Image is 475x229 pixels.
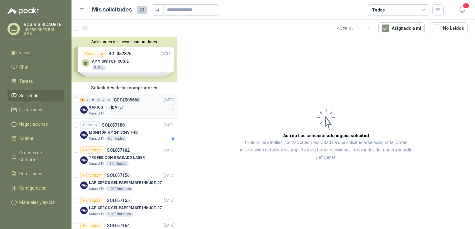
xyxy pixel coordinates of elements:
span: Licitaciones [19,106,42,113]
p: SOL057155 [107,198,130,203]
a: Configuración [7,182,64,194]
div: 3.000 Unidades [105,212,133,217]
span: 23 [137,6,147,14]
span: search [155,7,160,12]
a: 1 0 0 0 0 0 GSOL005668[DATE] Company LogoVARIOS TI - [DATE]Caracol TV [80,96,176,116]
div: Solicitudes de tus compradores [71,82,177,94]
p: GSOL005668 [114,98,140,102]
p: Caracol TV [89,212,104,217]
div: Solicitudes de nuevos compradoresPor cotizarSOL057876[DATE] AP Y SWITCH RUGIE8 UNDPor cotizarSOL0... [71,37,177,82]
p: [DATE] [164,97,174,103]
a: Licitaciones [7,104,64,116]
p: LAPICEROS GEL PAPERMATE INKJOE ,07 1 LOGO 1 TINTA [89,205,166,211]
img: Company Logo [80,207,88,214]
p: [DATE] [164,198,174,204]
a: Chat [7,61,64,73]
p: INVERSIONES ROL S.A.S [24,28,64,35]
div: 1.000 Unidades [105,186,133,191]
a: Negociaciones [7,118,64,130]
a: Manuales y ayuda [7,196,64,208]
span: Inicio [19,49,29,56]
span: Chat [19,64,29,70]
div: 1 [80,98,85,102]
a: Por cotizarSOL057155[DATE] Company LogoLAPICEROS GEL PAPERMATE INKJOE ,07 1 LOGO 1 TINTACaracol T... [71,194,177,219]
a: Órdenes de Compra [7,147,64,165]
button: 1 [456,4,468,16]
p: Caracol TV [89,161,104,166]
p: SOL057182 [107,148,130,152]
a: Remisiones [7,168,64,180]
div: Por cotizar [80,197,104,204]
p: [DATE] [164,223,174,229]
img: Company Logo [80,182,88,189]
p: [DATE] [164,122,174,128]
button: Asignado a mi [378,22,425,34]
span: Cotizar [19,135,34,142]
p: SOL057154 [107,223,130,228]
img: Company Logo [80,106,88,114]
p: VARIOS TI - [DATE] [89,105,122,110]
a: Cotizar [7,132,64,144]
img: Company Logo [80,156,88,164]
p: MONITOR HP 24" V24V FHD [89,130,138,136]
p: Caracol TV [89,111,104,116]
div: 0 [101,98,106,102]
div: 0 [107,98,111,102]
a: CerradoSOL057188[DATE] Company LogoMONITOR HP 24" V24V FHDCaracol TV6 Unidades [71,119,177,144]
div: Todas [372,7,385,13]
p: Explora los detalles, cotizaciones y actividad de una solicitud al seleccionarla. Obtén informaci... [239,139,413,161]
div: 15 Unidades [105,161,129,166]
p: Caracol TV [89,136,104,141]
button: No Leídos [430,22,468,34]
span: Tareas [19,78,33,85]
p: Caracol TV [89,186,104,191]
h1: Mis solicitudes [92,5,132,14]
a: Por cotizarSOL057182[DATE] Company LogoTROFEO CON GRABADO LÁSERCaracol TV15 Unidades [71,144,177,169]
div: Por cotizar [80,146,104,154]
span: Negociaciones [19,121,48,128]
div: Cerrado [80,121,99,129]
span: Solicitudes [19,92,41,99]
p: LAPICEROS GEL PAPERMATE INKJOE ,07 1 LOGO 1 TINTA [89,180,166,186]
div: 6 Unidades [105,136,127,141]
a: Por cotizarSOL057156[DATE] Company LogoLAPICEROS GEL PAPERMATE INKJOE ,07 1 LOGO 1 TINTACaracol T... [71,169,177,194]
div: 1 - 50 de 125 [335,23,373,33]
p: SOL057156 [107,173,130,177]
a: Inicio [7,47,64,59]
p: ROSIRIS RICAURTE [24,22,64,27]
button: Solicitudes de nuevos compradores [74,39,174,44]
span: Configuración [19,185,47,191]
img: Logo peakr [7,7,39,15]
div: Por cotizar [80,172,104,179]
p: [DATE] [164,147,174,153]
span: Manuales y ayuda [19,199,55,206]
span: Órdenes de Compra [19,149,58,163]
div: 0 [91,98,95,102]
a: Solicitudes [7,90,64,101]
p: TROFEO CON GRABADO LÁSER [89,155,145,161]
a: Tareas [7,75,64,87]
img: Company Logo [80,131,88,139]
div: 0 [85,98,90,102]
p: [DATE] [164,173,174,178]
span: 1 [463,3,469,9]
span: Remisiones [19,170,42,177]
div: 0 [96,98,101,102]
h3: Aún no has seleccionado niguna solicitud [283,132,369,139]
p: SOL057188 [102,123,125,127]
